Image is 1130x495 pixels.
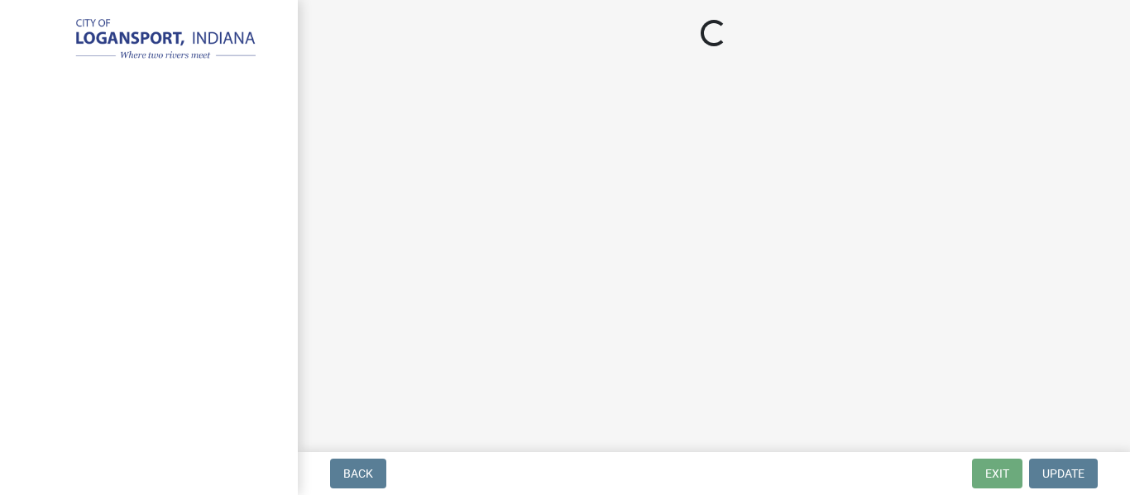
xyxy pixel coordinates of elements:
[972,459,1022,488] button: Exit
[33,17,271,64] img: City of Logansport, Indiana
[343,467,373,480] span: Back
[1042,467,1085,480] span: Update
[330,459,386,488] button: Back
[1029,459,1098,488] button: Update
